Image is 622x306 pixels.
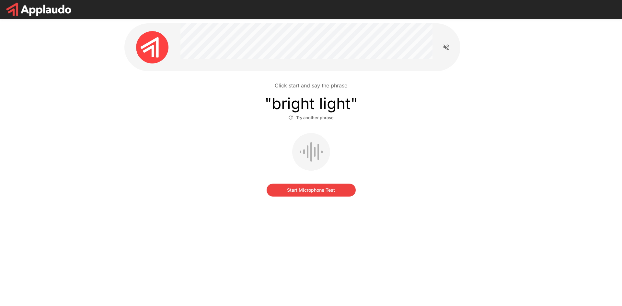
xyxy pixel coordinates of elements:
p: Click start and say the phrase [275,82,347,89]
h3: " bright light " [265,95,358,113]
button: Start Microphone Test [267,184,356,197]
button: Try another phrase [287,113,335,123]
button: Read questions aloud [440,41,453,54]
img: applaudo_avatar.png [136,31,168,63]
